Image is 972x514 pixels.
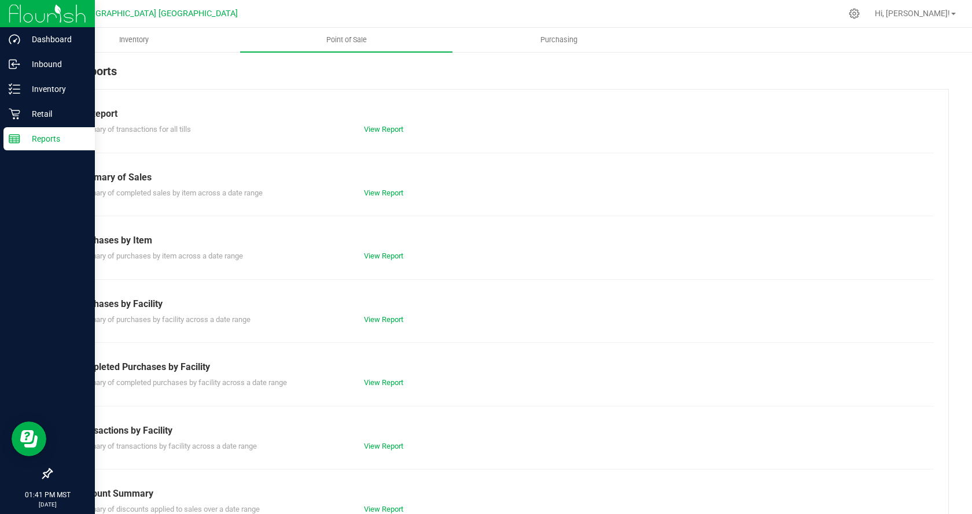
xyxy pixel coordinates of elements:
[5,490,90,500] p: 01:41 PM MST
[75,487,925,501] div: Discount Summary
[364,505,403,513] a: View Report
[104,35,164,45] span: Inventory
[75,424,925,438] div: Transactions by Facility
[75,360,925,374] div: Completed Purchases by Facility
[20,82,90,96] p: Inventory
[75,442,257,450] span: Summary of transactions by facility across a date range
[9,34,20,45] inline-svg: Dashboard
[9,133,20,145] inline-svg: Reports
[525,35,593,45] span: Purchasing
[20,132,90,146] p: Reports
[75,188,263,197] span: Summary of completed sales by item across a date range
[75,107,925,121] div: Till Report
[75,252,243,260] span: Summary of purchases by item across a date range
[20,107,90,121] p: Retail
[9,58,20,70] inline-svg: Inbound
[9,83,20,95] inline-svg: Inventory
[364,315,403,324] a: View Report
[311,35,382,45] span: Point of Sale
[364,442,403,450] a: View Report
[75,234,925,247] div: Purchases by Item
[364,252,403,260] a: View Report
[452,28,665,52] a: Purchasing
[12,421,46,456] iframe: Resource center
[34,9,238,19] span: [US_STATE][GEOGRAPHIC_DATA] [GEOGRAPHIC_DATA]
[9,108,20,120] inline-svg: Retail
[75,505,260,513] span: Summary of discounts applied to sales over a date range
[75,297,925,311] div: Purchases by Facility
[75,171,925,184] div: Summary of Sales
[20,32,90,46] p: Dashboard
[28,28,240,52] a: Inventory
[75,125,191,134] span: Summary of transactions for all tills
[364,378,403,387] a: View Report
[240,28,452,52] a: Point of Sale
[364,125,403,134] a: View Report
[875,9,950,18] span: Hi, [PERSON_NAME]!
[5,500,90,509] p: [DATE]
[20,57,90,71] p: Inbound
[51,62,949,89] div: POS Reports
[364,188,403,197] a: View Report
[75,315,251,324] span: Summary of purchases by facility across a date range
[75,378,287,387] span: Summary of completed purchases by facility across a date range
[847,8,861,19] div: Manage settings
